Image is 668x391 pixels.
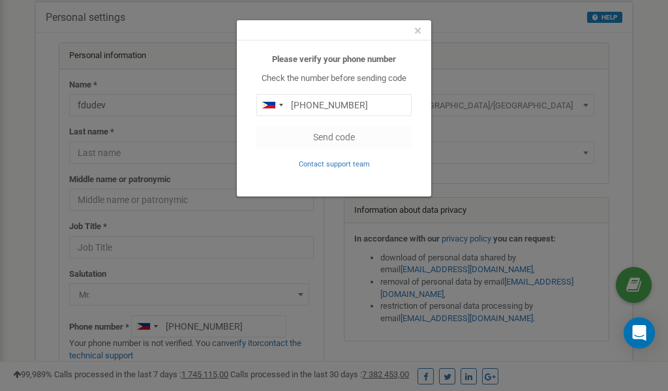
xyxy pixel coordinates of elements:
[624,317,655,349] div: Open Intercom Messenger
[256,126,412,148] button: Send code
[257,95,287,116] div: Telephone country code
[299,160,370,168] small: Contact support team
[256,72,412,85] p: Check the number before sending code
[272,54,396,64] b: Please verify your phone number
[414,23,421,39] span: ×
[414,24,421,38] button: Close
[256,94,412,116] input: 0905 123 4567
[299,159,370,168] a: Contact support team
